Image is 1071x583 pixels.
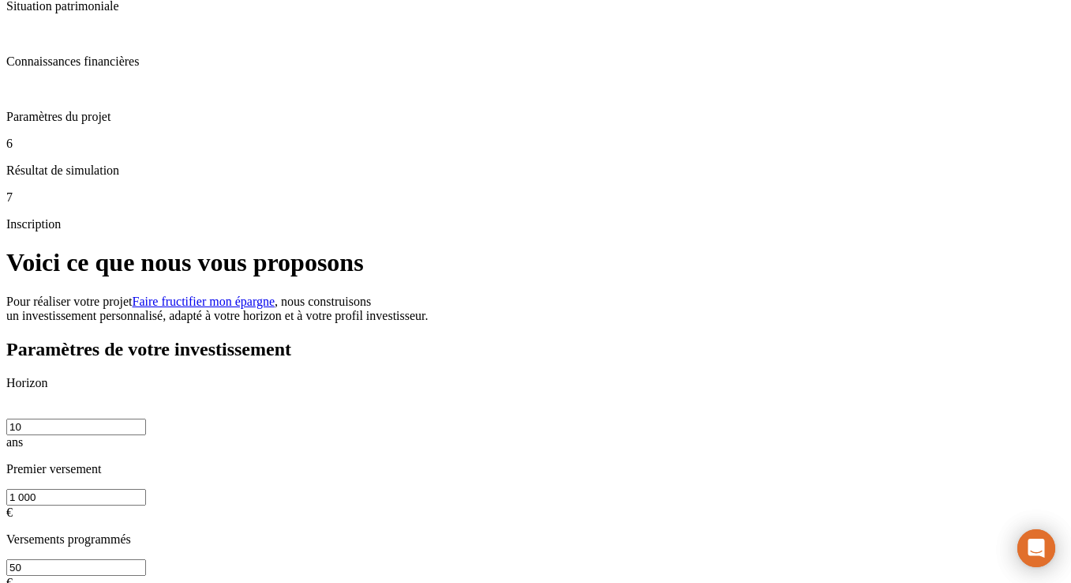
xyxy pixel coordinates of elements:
p: Résultat de simulation [6,164,1065,178]
span: un investissement personnalisé, adapté à votre horizon et à votre profil investisseur. [6,309,429,322]
p: Horizon [6,376,1065,390]
h2: Paramètres de votre investissement [6,339,1065,360]
span: Pour réaliser votre projet [6,295,133,308]
p: 7 [6,190,1065,205]
p: Paramètres du projet [6,110,1065,124]
span: ans [6,435,23,449]
p: Connaissances financières [6,55,1065,69]
div: Ouvrir le Messenger Intercom [1017,529,1055,567]
h1: Voici ce que nous vous proposons [6,248,1065,277]
span: € [6,506,13,519]
p: Premier versement [6,462,1065,476]
p: Inscription [6,217,1065,231]
a: Faire fructifier mon épargne [133,295,275,308]
span: , nous construisons [275,295,371,308]
p: Versements programmés [6,532,1065,547]
p: 6 [6,137,1065,151]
